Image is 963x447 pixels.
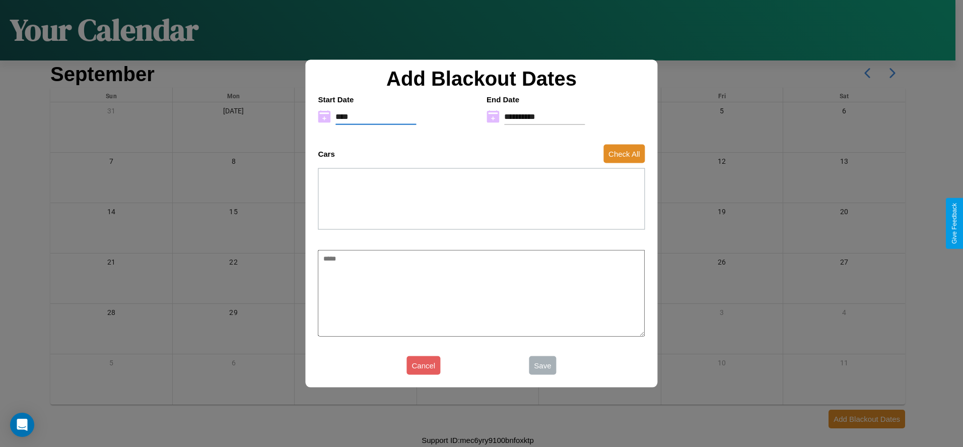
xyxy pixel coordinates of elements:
[313,67,650,90] h2: Add Blackout Dates
[407,356,441,375] button: Cancel
[529,356,556,375] button: Save
[10,413,34,437] div: Open Intercom Messenger
[318,150,334,158] h4: Cars
[318,95,476,103] h4: Start Date
[603,145,645,163] button: Check All
[487,95,645,103] h4: End Date
[951,203,958,244] div: Give Feedback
